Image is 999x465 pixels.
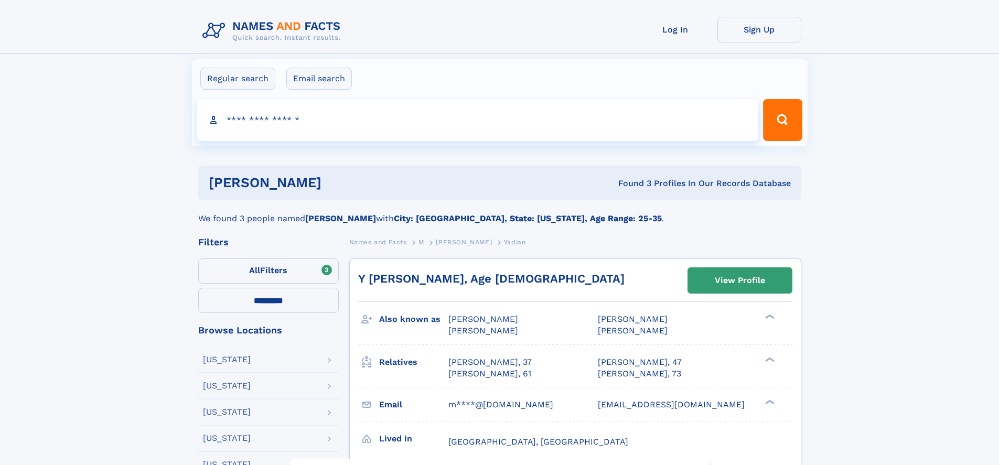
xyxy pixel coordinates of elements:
button: Search Button [763,99,802,141]
div: [US_STATE] [203,408,251,416]
div: View Profile [715,268,765,293]
span: M [418,239,424,246]
a: [PERSON_NAME], 47 [598,356,682,368]
span: [PERSON_NAME] [598,314,668,324]
span: [EMAIL_ADDRESS][DOMAIN_NAME] [598,399,745,409]
div: [US_STATE] [203,382,251,390]
a: Sign Up [717,17,801,42]
label: Email search [286,68,352,90]
div: ❯ [762,398,775,405]
h1: [PERSON_NAME] [209,176,470,189]
div: Filters [198,237,339,247]
a: [PERSON_NAME], 61 [448,368,531,380]
div: [US_STATE] [203,434,251,442]
a: Y [PERSON_NAME], Age [DEMOGRAPHIC_DATA] [358,272,625,285]
a: [PERSON_NAME] [436,235,492,248]
h3: Relatives [379,353,448,371]
h3: Also known as [379,310,448,328]
label: Filters [198,258,339,284]
span: [PERSON_NAME] [598,326,668,336]
span: Yadian [504,239,526,246]
a: M [418,235,424,248]
span: All [249,265,260,275]
a: Log In [633,17,717,42]
div: [US_STATE] [203,355,251,364]
span: [GEOGRAPHIC_DATA], [GEOGRAPHIC_DATA] [448,437,628,447]
div: ❯ [762,356,775,363]
h3: Email [379,396,448,414]
img: Logo Names and Facts [198,17,349,45]
a: Names and Facts [349,235,407,248]
b: [PERSON_NAME] [305,213,376,223]
a: View Profile [688,268,792,293]
h3: Lived in [379,430,448,448]
div: Found 3 Profiles In Our Records Database [470,178,791,189]
b: City: [GEOGRAPHIC_DATA], State: [US_STATE], Age Range: 25-35 [394,213,662,223]
span: [PERSON_NAME] [448,326,518,336]
a: [PERSON_NAME], 37 [448,356,532,368]
label: Regular search [200,68,275,90]
a: [PERSON_NAME], 73 [598,368,681,380]
span: [PERSON_NAME] [448,314,518,324]
div: Browse Locations [198,326,339,335]
div: We found 3 people named with . [198,200,801,225]
input: search input [197,99,759,141]
span: [PERSON_NAME] [436,239,492,246]
div: ❯ [762,313,775,320]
